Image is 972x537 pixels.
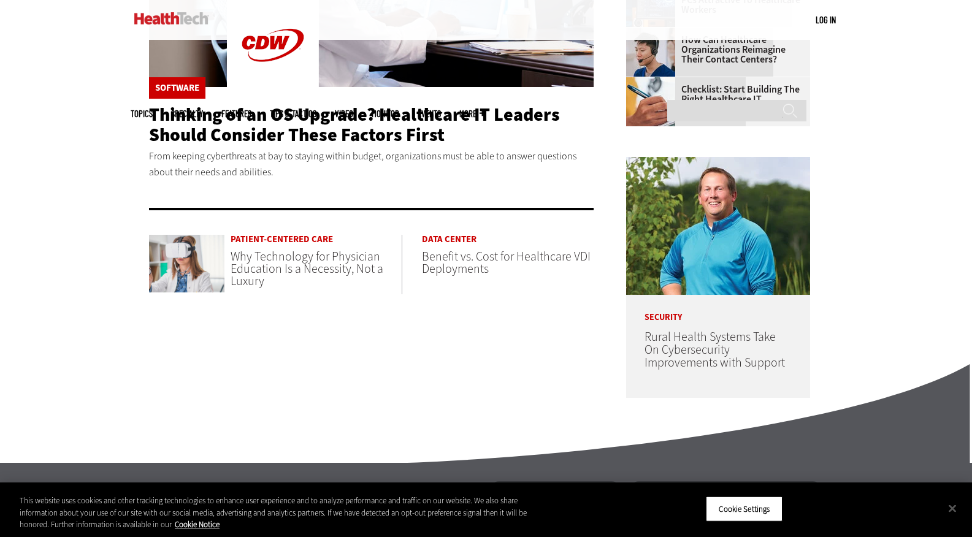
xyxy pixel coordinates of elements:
img: Home [134,12,209,25]
a: CDW [227,81,319,94]
a: More information about your privacy [175,519,220,530]
div: User menu [816,13,836,26]
button: Cookie Settings [706,496,783,522]
h2: Research Everything IT [489,481,621,525]
a: Rural Health Systems Take On Cybersecurity Improvements with Support [645,329,785,371]
button: Close [939,495,966,522]
a: Patient-Centered Care [231,235,402,244]
a: Features [221,109,251,118]
p: Security [626,295,810,322]
span: More [459,109,485,118]
a: Why Technology for Physician Education Is a Necessity, Not a Luxury [231,248,383,289]
p: From keeping cyberthreats at bay to staying within budget, organizations must be able to answer q... [149,148,594,180]
a: Video [335,109,353,118]
img: Jim Roeder [626,157,810,295]
a: Benefit vs. Cost for Healthcare VDI Deployments [422,248,591,277]
img: Person with a clipboard checking a list [626,77,675,126]
div: This website uses cookies and other tracking technologies to enhance user experience and to analy... [20,495,535,531]
a: Data Center [422,235,594,244]
img: doctor wearing a virtual headset and using a stethoscope. [149,235,225,292]
a: Tips & Tactics [270,109,316,118]
span: Topics [131,109,153,118]
a: MonITor [372,109,399,118]
span: Specialty [171,109,203,118]
a: Log in [816,14,836,25]
a: Events [418,109,441,118]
